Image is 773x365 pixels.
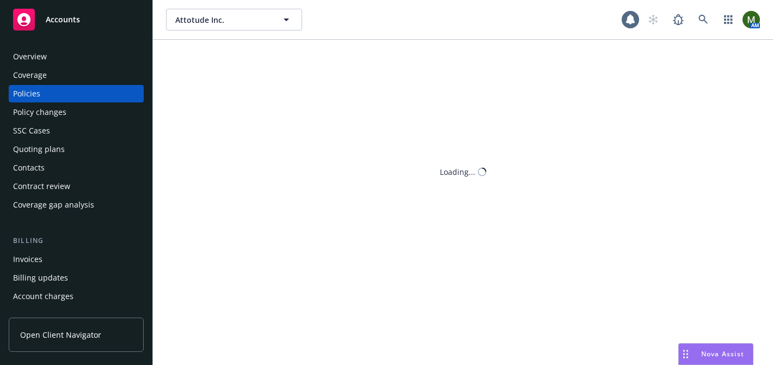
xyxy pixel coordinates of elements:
div: Contacts [13,159,45,177]
div: Policy changes [13,104,66,121]
div: Contract review [13,178,70,195]
a: Start snowing [642,9,664,31]
a: Coverage gap analysis [9,196,144,214]
a: Contract review [9,178,144,195]
div: Account charges [13,288,73,305]
span: Nova Assist [701,349,744,358]
a: Account charges [9,288,144,305]
a: Search [692,9,714,31]
a: Accounts [9,4,144,35]
a: Policy changes [9,104,144,121]
span: Open Client Navigator [20,329,101,340]
div: Quoting plans [13,141,65,158]
a: Policies [9,85,144,102]
a: SSC Cases [9,122,144,139]
a: Coverage [9,66,144,84]
div: Coverage gap analysis [13,196,94,214]
a: Invoices [9,251,144,268]
div: Billing [9,235,144,246]
button: Nova Assist [678,343,753,365]
div: Loading... [440,166,475,178]
a: Installment plans [9,306,144,324]
a: Contacts [9,159,144,177]
div: Drag to move [679,344,692,364]
div: Overview [13,48,47,65]
img: photo [743,11,760,28]
span: Accounts [46,15,80,24]
div: Installment plans [13,306,77,324]
a: Overview [9,48,144,65]
div: SSC Cases [13,122,50,139]
a: Switch app [717,9,739,31]
div: Billing updates [13,269,68,287]
a: Report a Bug [667,9,689,31]
a: Billing updates [9,269,144,287]
div: Policies [13,85,40,102]
button: Attotude Inc. [166,9,302,31]
a: Quoting plans [9,141,144,158]
div: Coverage [13,66,47,84]
div: Invoices [13,251,42,268]
span: Attotude Inc. [175,14,269,26]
